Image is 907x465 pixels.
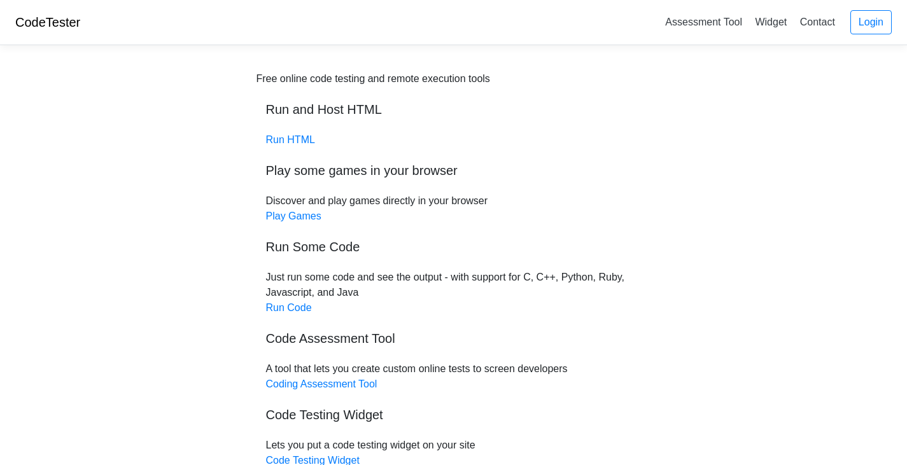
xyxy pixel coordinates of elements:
[795,11,840,32] a: Contact
[266,239,642,254] h5: Run Some Code
[266,102,642,117] h5: Run and Host HTML
[266,211,321,221] a: Play Games
[266,407,642,422] h5: Code Testing Widget
[266,134,315,145] a: Run HTML
[257,71,490,87] div: Free online code testing and remote execution tools
[266,302,312,313] a: Run Code
[15,15,80,29] a: CodeTester
[850,10,892,34] a: Login
[266,163,642,178] h5: Play some games in your browser
[660,11,747,32] a: Assessment Tool
[750,11,792,32] a: Widget
[266,378,377,389] a: Coding Assessment Tool
[266,331,642,346] h5: Code Assessment Tool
